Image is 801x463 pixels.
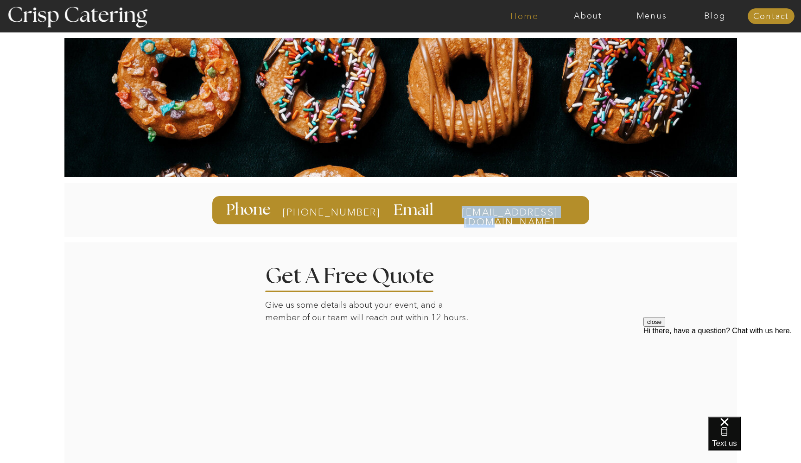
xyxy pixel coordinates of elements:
[748,12,795,21] a: Contact
[265,266,463,283] h2: Get A Free Quote
[493,12,556,21] a: Home
[620,12,683,21] a: Menus
[444,207,576,216] a: [EMAIL_ADDRESS][DOMAIN_NAME]
[683,12,747,21] a: Blog
[265,299,475,326] p: Give us some details about your event, and a member of our team will reach out within 12 hours!
[226,202,273,218] h3: Phone
[282,207,356,217] a: [PHONE_NUMBER]
[643,317,801,428] iframe: podium webchat widget prompt
[394,203,436,217] h3: Email
[708,417,801,463] iframe: podium webchat widget bubble
[556,12,620,21] a: About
